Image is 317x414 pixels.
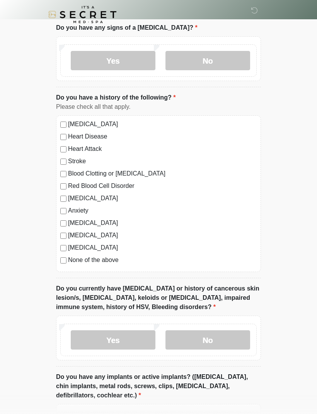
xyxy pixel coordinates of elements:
[60,257,66,264] input: None of the above
[60,146,66,152] input: Heart Attack
[60,183,66,189] input: Red Blood Cell Disorder
[68,218,257,228] label: [MEDICAL_DATA]
[68,144,257,154] label: Heart Attack
[60,134,66,140] input: Heart Disease
[48,6,116,23] img: It's A Secret Med Spa Logo
[56,102,261,112] div: Please check all that apply.
[68,243,257,252] label: [MEDICAL_DATA]
[68,181,257,191] label: Red Blood Cell Disorder
[60,196,66,202] input: [MEDICAL_DATA]
[68,157,257,166] label: Stroke
[60,233,66,239] input: [MEDICAL_DATA]
[68,206,257,215] label: Anxiety
[71,51,155,70] label: Yes
[68,194,257,203] label: [MEDICAL_DATA]
[165,51,250,70] label: No
[71,330,155,350] label: Yes
[68,120,257,129] label: [MEDICAL_DATA]
[68,132,257,141] label: Heart Disease
[68,255,257,265] label: None of the above
[60,171,66,177] input: Blood Clotting or [MEDICAL_DATA]
[56,372,261,400] label: Do you have any implants or active implants? ([MEDICAL_DATA], chin implants, metal rods, screws, ...
[60,159,66,165] input: Stroke
[68,231,257,240] label: [MEDICAL_DATA]
[68,169,257,178] label: Blood Clotting or [MEDICAL_DATA]
[60,220,66,226] input: [MEDICAL_DATA]
[165,330,250,350] label: No
[56,284,261,312] label: Do you currently have [MEDICAL_DATA] or history of cancerous skin lesion/s, [MEDICAL_DATA], keloi...
[60,208,66,214] input: Anxiety
[60,122,66,128] input: [MEDICAL_DATA]
[60,245,66,251] input: [MEDICAL_DATA]
[56,93,176,102] label: Do you have a history of the following?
